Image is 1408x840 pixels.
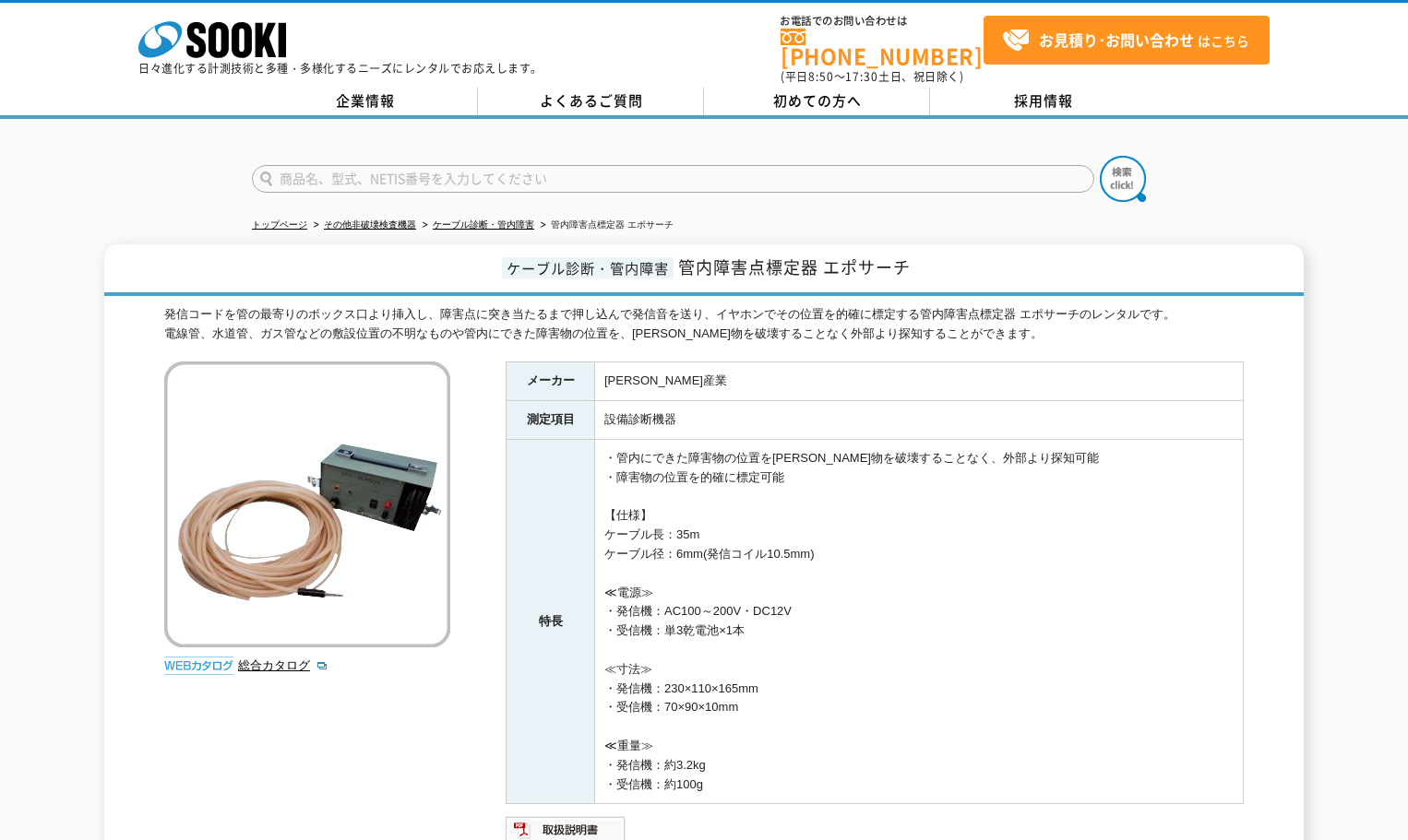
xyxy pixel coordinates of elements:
td: 設備診断機器 [595,401,1244,440]
a: ケーブル診断・管内障害 [433,219,534,230]
strong: お見積り･お問い合わせ [1039,29,1194,51]
img: btn_search.png [1100,156,1146,202]
th: 測定項目 [507,401,595,440]
span: はこちら [1002,27,1249,54]
td: [PERSON_NAME]産業 [595,362,1244,401]
span: ケーブル診断・管内障害 [502,257,674,278]
span: (平日 ～ 土日、祝日除く) [781,68,963,85]
span: お電話でのお問い合わせは [781,16,984,27]
div: 発信コードを管の最寄りのボックス口より挿入し、障害点に突き当たるまで押し込んで発信音を送り、イヤホンでその位置を的確に標定する管内障害点標定器 エポサーチのレンタルです。 電線管、水道管、ガス管... [164,305,1244,344]
img: webカタログ [164,657,233,675]
li: 管内障害点標定器 エポサーチ [537,216,674,235]
a: トップページ [252,219,307,230]
td: ・管内にできた障害物の位置を[PERSON_NAME]物を破壊することなく、外部より探知可能 ・障害物の位置を的確に標定可能 【仕様】 ケーブル長：35m ケーブル径：6mm(発信コイル10.5... [595,440,1244,804]
span: 17:30 [845,68,878,85]
a: 初めての方へ [704,88,930,115]
a: よくあるご質問 [478,88,704,115]
a: 採用情報 [930,88,1156,115]
a: 企業情報 [252,88,478,115]
span: 初めての方へ [773,90,862,111]
input: 商品名、型式、NETIS番号を入力してください [252,165,1094,193]
a: お見積り･お問い合わせはこちら [984,16,1270,65]
a: その他非破壊検査機器 [324,219,416,230]
span: 8:50 [808,68,834,85]
th: 特長 [507,440,595,804]
th: メーカー [507,362,595,401]
a: [PHONE_NUMBER] [781,29,984,66]
a: 総合カタログ [238,658,328,672]
p: 日々進化する計測技術と多種・多様化するニーズにレンタルでお応えします。 [138,63,543,74]
img: 管内障害点標定器 エポサーチ [164,361,450,647]
span: 管内障害点標定器 エポサーチ [678,254,911,279]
